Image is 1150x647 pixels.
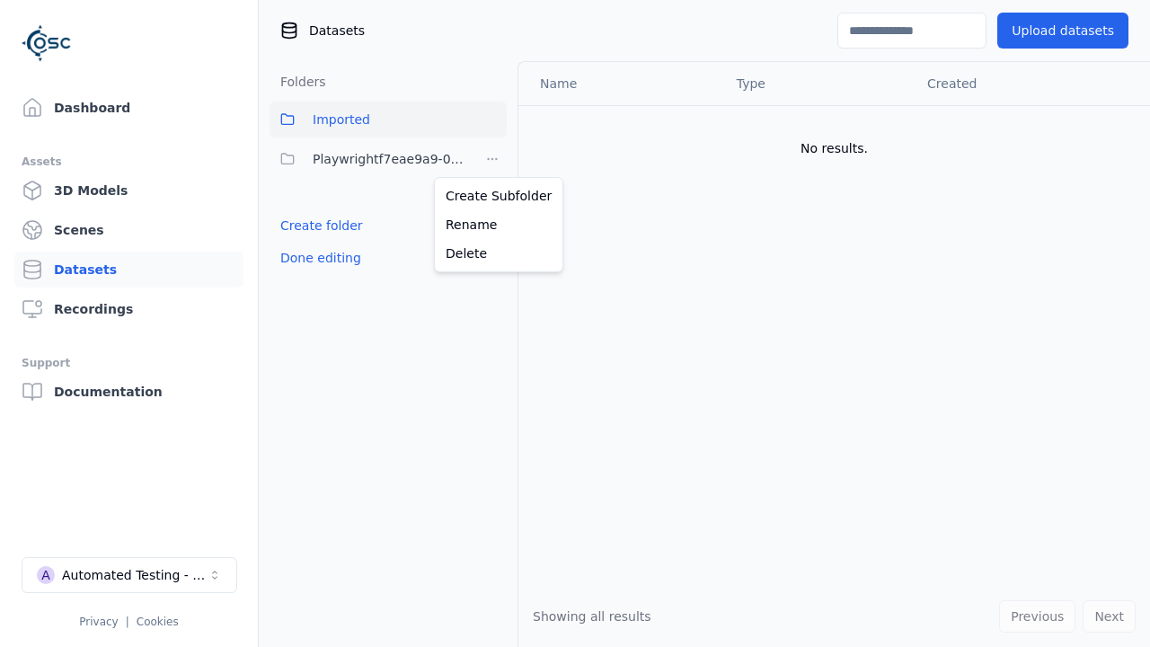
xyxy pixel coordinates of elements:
a: Rename [438,210,559,239]
span: Datasets [309,22,365,40]
td: No results. [518,105,1150,191]
th: Type [722,62,913,105]
h3: Folders [270,73,326,91]
a: Create folder [280,217,363,235]
button: Done editing [270,242,372,274]
a: 3D Models [14,173,243,208]
a: Cookies [137,616,179,628]
th: Name [518,62,722,105]
button: Upload datasets [997,13,1128,49]
div: Assets [22,151,236,173]
span: Showing all results [533,609,651,624]
span: | [126,616,129,628]
a: Dashboard [14,90,243,126]
a: Create Subfolder [438,182,559,210]
a: Documentation [14,374,243,410]
div: Support [22,352,236,374]
img: Logo [22,18,72,68]
div: A [37,566,55,584]
a: Scenes [14,212,243,248]
a: Recordings [14,291,243,327]
button: Select a workspace [22,557,237,593]
a: Privacy [79,616,118,628]
a: Datasets [14,252,243,288]
span: Imported [313,109,370,130]
th: Created [913,62,1121,105]
span: Playwrightf7eae9a9-0816-48eb-962f-c700ecf1e2d3 [313,148,467,170]
a: Delete [438,239,559,268]
div: Automated Testing - Playwright [62,566,208,584]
